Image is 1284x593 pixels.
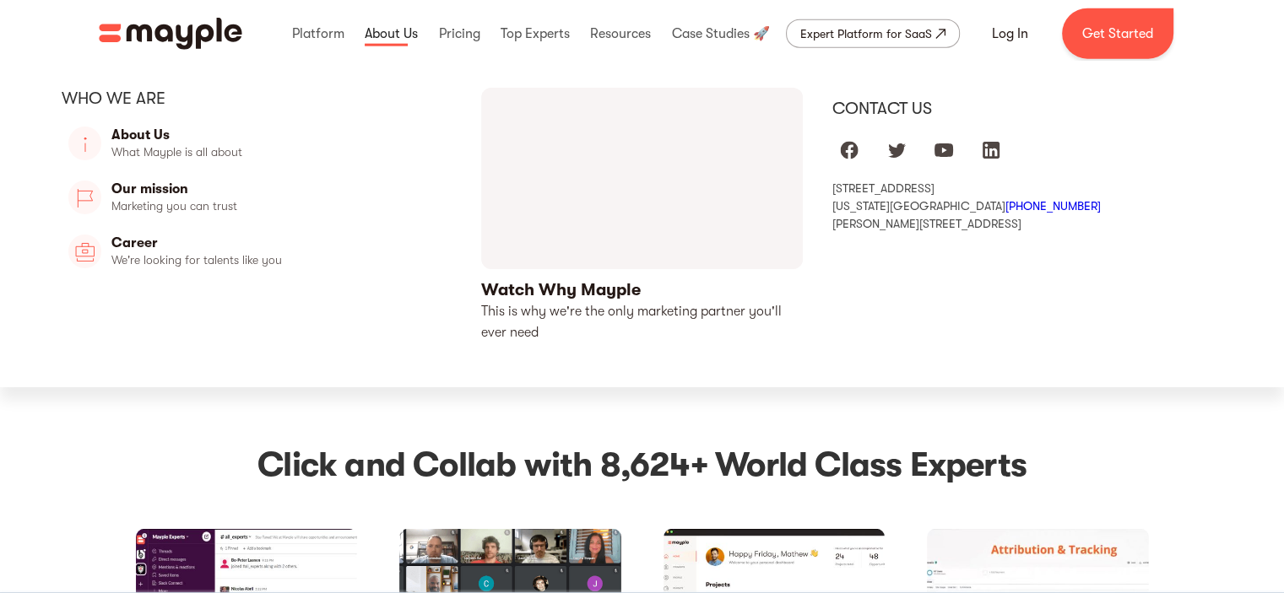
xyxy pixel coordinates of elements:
img: linkedIn [981,140,1001,160]
a: Expert Platform for SaaS [786,19,960,48]
div: Platform [288,7,349,61]
a: home [99,18,242,50]
a: Mayple at Facebook [832,133,866,167]
div: [STREET_ADDRESS] [US_STATE][GEOGRAPHIC_DATA] [PERSON_NAME][STREET_ADDRESS] [832,181,1223,231]
img: Mayple logo [99,18,242,50]
a: Log In [972,13,1048,54]
a: open lightbox [481,88,804,343]
div: Resources [586,7,655,61]
div: Widget συνομιλίας [981,398,1284,593]
div: Pricing [434,7,484,61]
div: About Us [360,7,422,61]
img: youtube logo [934,140,954,160]
a: Mayple at Twitter [880,133,913,167]
a: [PHONE_NUMBER] [1005,199,1101,213]
a: Get Started [1062,8,1173,59]
div: Contact us [832,98,1223,120]
div: Expert Platform for SaaS [800,24,932,44]
h2: Click and Collab with 8,624+ World Class Experts [136,441,1149,488]
img: facebook logo [839,140,859,160]
div: Who we are [62,88,452,110]
iframe: Chat Widget [981,398,1284,593]
a: Mayple at Youtube [927,133,961,167]
div: Top Experts [496,7,574,61]
img: twitter logo [886,140,907,160]
a: Mayple at LinkedIn [974,133,1008,167]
